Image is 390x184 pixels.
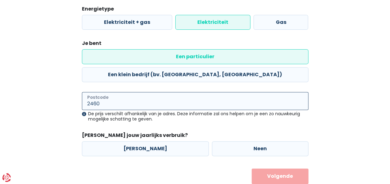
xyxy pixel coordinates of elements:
[82,5,308,15] legend: Energietype
[82,111,308,122] div: De prijs verschilt afhankelijk van je adres. Deze informatie zal ons helpen om je een zo nauwkeur...
[212,141,308,156] label: Neen
[175,15,250,30] label: Elektriciteit
[82,132,308,141] legend: [PERSON_NAME] jouw jaarlijks verbruik?
[82,15,172,30] label: Elektriciteit + gas
[252,169,308,184] button: Volgende
[82,141,209,156] label: [PERSON_NAME]
[82,49,308,64] label: Een particulier
[82,67,308,82] label: Een klein bedrijf (bv. [GEOGRAPHIC_DATA], [GEOGRAPHIC_DATA])
[82,92,308,110] input: 1000
[82,40,308,49] legend: Je bent
[253,15,308,30] label: Gas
